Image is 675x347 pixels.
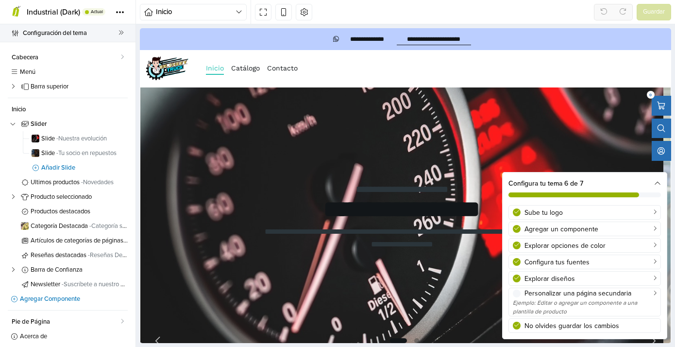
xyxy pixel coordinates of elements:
[81,178,114,186] span: - Novedades
[31,84,128,90] span: Barra superior
[524,208,657,218] div: Sube tu logo
[249,307,268,318] span: Go to slide 1
[29,146,128,160] a: Slide -Tu socio en repuestos
[31,281,128,288] span: Newsletter
[66,33,84,47] a: Inicio
[21,222,29,230] img: 32
[512,68,531,87] button: Abrir carro
[31,179,128,186] span: Últimos productos
[6,28,49,52] img: Dr.chevytruck
[8,248,128,262] a: Reseñas destacadas -Reseñas Destacadas
[29,131,128,146] a: Slide -Nuestra evolución
[512,90,531,110] button: Abrir barra de búsqueda
[524,257,657,267] div: Configura tus fuentes
[8,262,128,277] a: Barra de Confianza
[8,292,128,306] a: Agregar Componente
[31,121,128,127] span: Slider
[8,233,128,248] a: Artículos de categorías de páginas -Últimos artículos
[513,298,657,316] div: Ejemplo: Editar o agregar un componente a una plantilla de producto
[56,135,107,142] span: - Nuestra evolución
[31,252,128,259] span: Reseñas destacadas
[31,208,128,215] span: Productos destacados
[8,175,128,190] a: Últimos productos -Novedades
[524,321,657,331] div: No olvides guardar los cambios
[32,149,39,157] img: 32
[31,238,128,244] span: Artículos de categorías de páginas
[512,113,531,133] button: Acceso
[18,160,128,175] a: Añadir Slide
[91,33,120,47] a: Catálogo
[32,135,39,142] img: 32
[8,204,128,219] a: Productos destacados
[140,4,247,20] button: Inicio
[31,267,128,273] span: Barra de Confianza
[20,333,128,340] span: Acerca de
[271,307,283,318] span: Go to slide 2
[508,178,661,189] div: Configura tu tema 6 de 7
[56,149,117,157] span: - Tu socio en repuestos
[8,219,128,233] a: Categoría Destacada -Categoría seleccionada
[8,190,128,204] a: Producto seleccionado
[8,277,128,292] a: Newsletter -Suscríbete a nuestro boletín
[41,165,128,171] span: Añadir Slide
[127,33,158,47] a: Contacto
[524,241,657,251] div: Explorar opciones de color
[8,79,128,94] a: Barra superior
[643,7,665,17] span: Guardar
[31,194,128,200] span: Producto seleccionado
[12,106,128,113] span: Inicio
[20,69,128,75] span: Menú
[12,54,120,61] span: Cabecera
[8,329,128,344] a: Acerca de
[23,26,118,40] span: Configuración del tema
[91,10,103,14] span: Actual
[637,4,671,20] button: Guardar
[41,150,128,156] span: Slide
[31,223,128,229] span: Categoría Destacada
[12,319,120,325] span: Pie de Página
[0,59,523,331] div: 1 / 2
[8,65,128,79] a: Menú
[20,296,128,302] span: Agregar Componente
[8,50,128,65] a: Cabecera
[62,280,139,288] span: - Suscríbete a nuestro boletín
[505,307,519,318] button: Next slide
[27,7,80,17] span: Industrial (Dark)
[89,222,155,230] span: - Categoría seleccionada
[503,173,667,203] div: Configura tu tema 6 de 7
[12,307,27,318] button: Previous slide
[524,224,657,234] div: Agregar un componente
[8,117,128,131] a: Slider
[524,274,657,284] div: Explorar diseños
[41,136,128,142] span: Slide
[8,314,128,329] a: Pie de Página
[524,288,657,298] div: Personalizar una página secundaria
[156,6,236,17] span: Inicio
[88,251,147,259] span: - Reseñas Destacadas
[508,205,661,220] a: Sube tu logo
[507,63,515,70] div: 0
